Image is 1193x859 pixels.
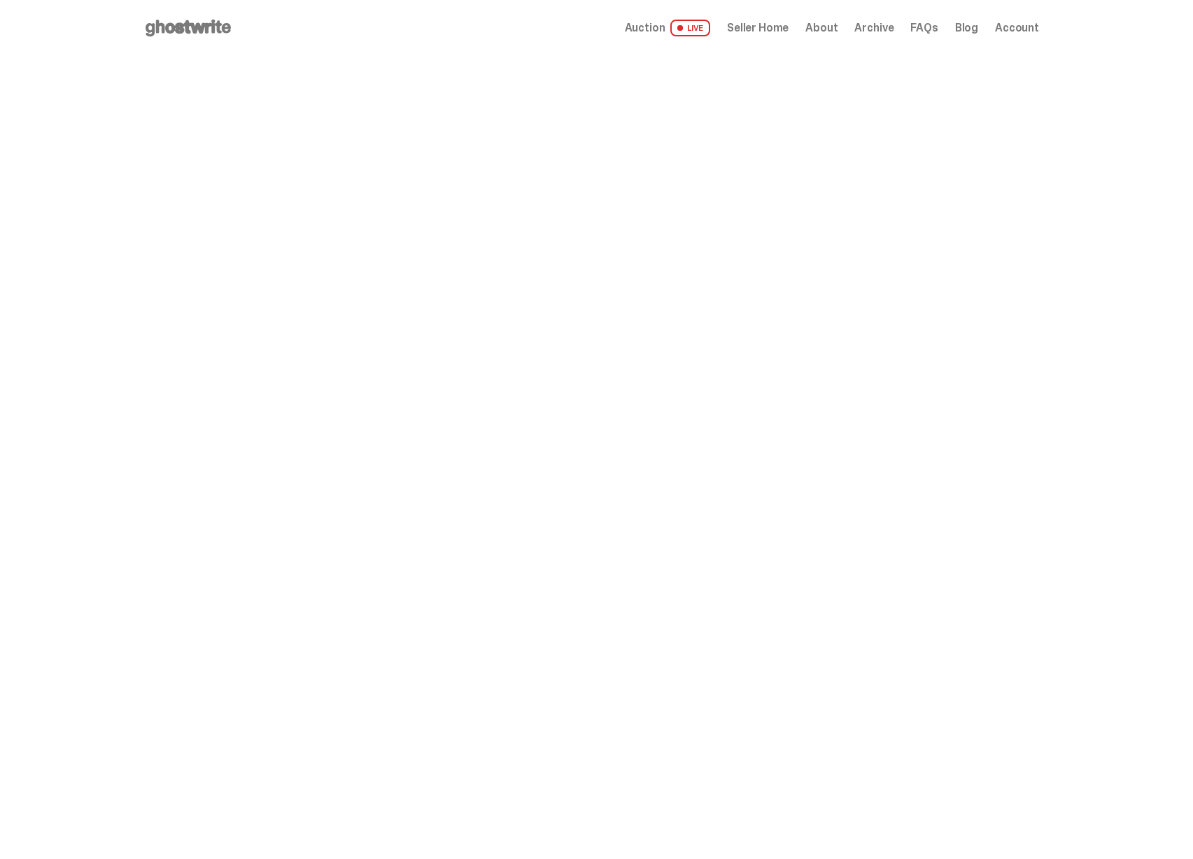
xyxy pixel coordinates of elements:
[625,22,665,34] span: Auction
[995,22,1039,34] a: Account
[727,22,789,34] a: Seller Home
[910,22,938,34] a: FAQs
[625,20,710,36] a: Auction LIVE
[955,22,978,34] a: Blog
[670,20,710,36] span: LIVE
[854,22,894,34] a: Archive
[805,22,838,34] a: About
